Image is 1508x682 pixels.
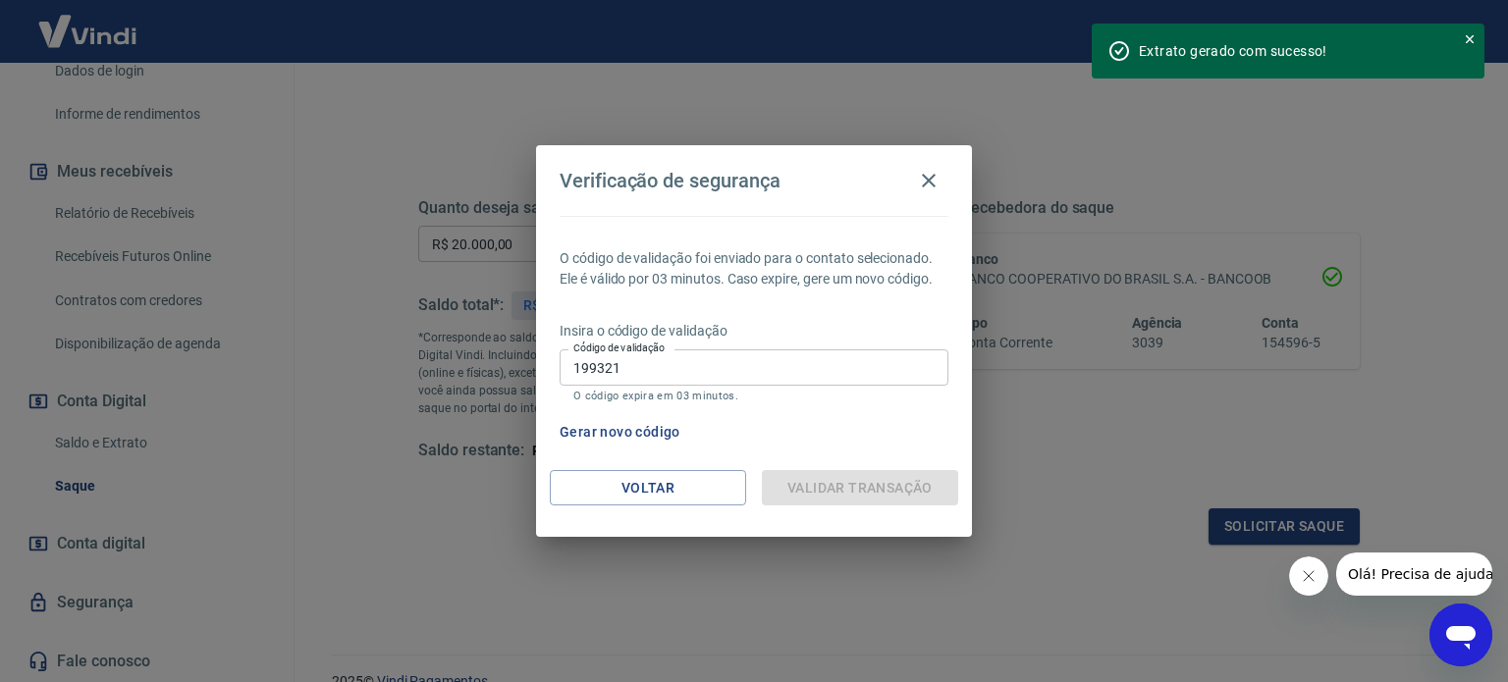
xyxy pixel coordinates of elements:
[560,321,948,341] p: Insira o código de validação
[1139,41,1439,61] div: Extrato gerado com sucesso!
[550,470,746,506] button: Voltar
[12,14,165,29] span: Olá! Precisa de ajuda?
[552,414,688,450] button: Gerar novo código
[1336,552,1492,596] iframe: Mensagem da empresa
[560,169,781,192] h4: Verificação de segurança
[573,390,935,402] p: O código expira em 03 minutos.
[573,341,665,355] label: Código de validação
[560,248,948,289] p: O código de validação foi enviado para o contato selecionado. Ele é válido por 03 minutos. Caso e...
[1289,556,1328,596] iframe: Fechar mensagem
[1429,603,1492,666] iframe: Botão para abrir a janela de mensagens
